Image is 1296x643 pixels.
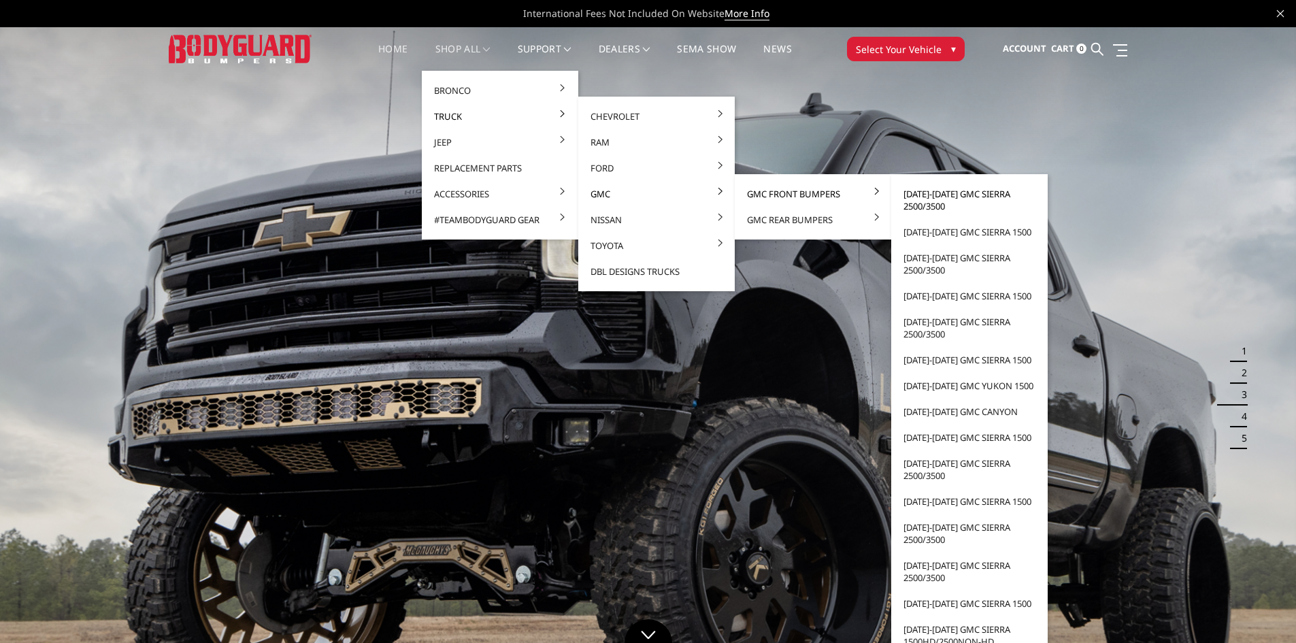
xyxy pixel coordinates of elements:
a: GMC [584,181,729,207]
a: #TeamBodyguard Gear [427,207,573,233]
a: [DATE]-[DATE] GMC Sierra 1500 [897,347,1042,373]
a: [DATE]-[DATE] GMC Sierra 2500/3500 [897,553,1042,591]
span: Select Your Vehicle [856,42,942,56]
a: [DATE]-[DATE] GMC Sierra 1500 [897,489,1042,514]
a: News [763,44,791,71]
a: Truck [427,103,573,129]
a: [DATE]-[DATE] GMC Sierra 2500/3500 [897,245,1042,283]
button: 2 of 5 [1233,362,1247,384]
span: Account [1003,42,1046,54]
button: Select Your Vehicle [847,37,965,61]
a: Dealers [599,44,650,71]
a: More Info [725,7,769,20]
a: Account [1003,31,1046,67]
button: 3 of 5 [1233,384,1247,406]
a: Bronco [427,78,573,103]
a: Ram [584,129,729,155]
span: ▾ [951,42,956,56]
a: Replacement Parts [427,155,573,181]
a: Click to Down [625,619,672,643]
a: DBL Designs Trucks [584,259,729,284]
button: 1 of 5 [1233,340,1247,362]
a: [DATE]-[DATE] GMC Sierra 1500 [897,219,1042,245]
a: GMC Front Bumpers [740,181,886,207]
a: [DATE]-[DATE] GMC Sierra 2500/3500 [897,514,1042,553]
a: Support [518,44,571,71]
a: [DATE]-[DATE] GMC Sierra 2500/3500 [897,309,1042,347]
a: Jeep [427,129,573,155]
a: Chevrolet [584,103,729,129]
a: [DATE]-[DATE] GMC Sierra 2500/3500 [897,450,1042,489]
span: Cart [1051,42,1074,54]
span: 0 [1076,44,1086,54]
img: BODYGUARD BUMPERS [169,35,312,63]
a: [DATE]-[DATE] GMC Canyon [897,399,1042,425]
a: Ford [584,155,729,181]
button: 4 of 5 [1233,406,1247,427]
a: Nissan [584,207,729,233]
a: [DATE]-[DATE] GMC Sierra 1500 [897,283,1042,309]
a: shop all [435,44,491,71]
a: SEMA Show [677,44,736,71]
a: GMC Rear Bumpers [740,207,886,233]
a: Home [378,44,408,71]
a: Accessories [427,181,573,207]
a: [DATE]-[DATE] GMC Yukon 1500 [897,373,1042,399]
a: [DATE]-[DATE] GMC Sierra 1500 [897,425,1042,450]
a: Toyota [584,233,729,259]
a: [DATE]-[DATE] GMC Sierra 2500/3500 [897,181,1042,219]
a: [DATE]-[DATE] GMC Sierra 1500 [897,591,1042,616]
a: Cart 0 [1051,31,1086,67]
button: 5 of 5 [1233,427,1247,449]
